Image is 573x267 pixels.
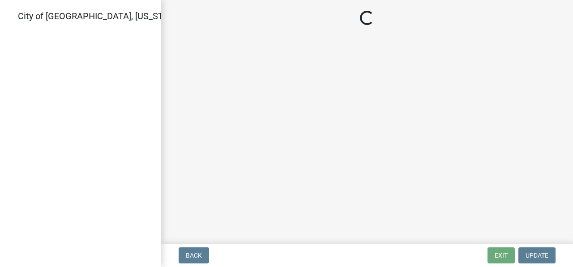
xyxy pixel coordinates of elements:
button: Exit [487,247,515,263]
span: Back [186,252,202,259]
span: City of [GEOGRAPHIC_DATA], [US_STATE] [18,11,181,21]
button: Back [179,247,209,263]
span: Update [526,252,548,259]
button: Update [518,247,556,263]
